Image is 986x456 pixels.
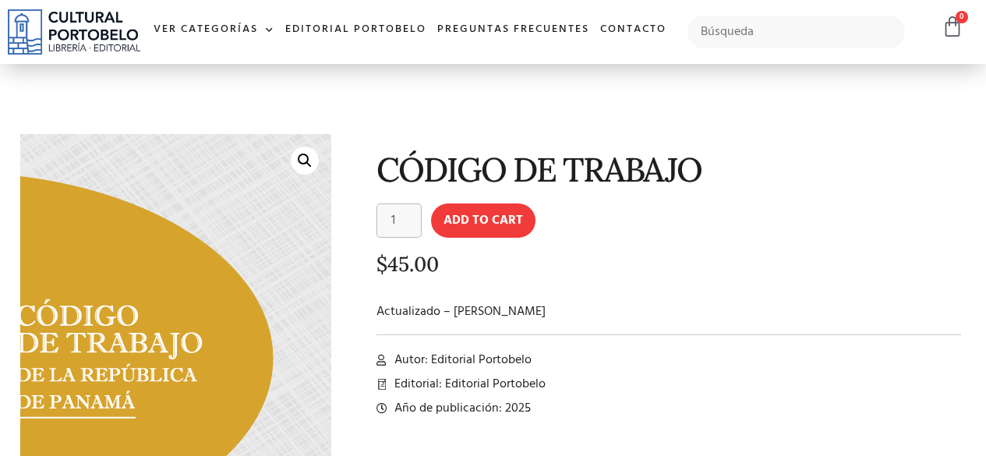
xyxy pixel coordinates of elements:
input: Product quantity [376,203,422,238]
span: 0 [956,11,968,23]
input: Búsqueda [687,16,905,48]
p: Actualizado – [PERSON_NAME] [376,302,961,321]
a: 🔍 [291,147,319,175]
a: Contacto [595,13,672,47]
button: Add to cart [431,203,535,238]
h1: CÓDIGO DE TRABAJO [376,151,961,188]
span: Año de publicación: 2025 [391,399,531,418]
a: Ver Categorías [148,13,280,47]
span: Editorial: Editorial Portobelo [391,375,546,394]
span: Autor: Editorial Portobelo [391,351,532,369]
bdi: 45.00 [376,251,439,277]
a: Editorial Portobelo [280,13,432,47]
a: Preguntas frecuentes [432,13,595,47]
a: 0 [942,16,963,38]
span: $ [376,251,387,277]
